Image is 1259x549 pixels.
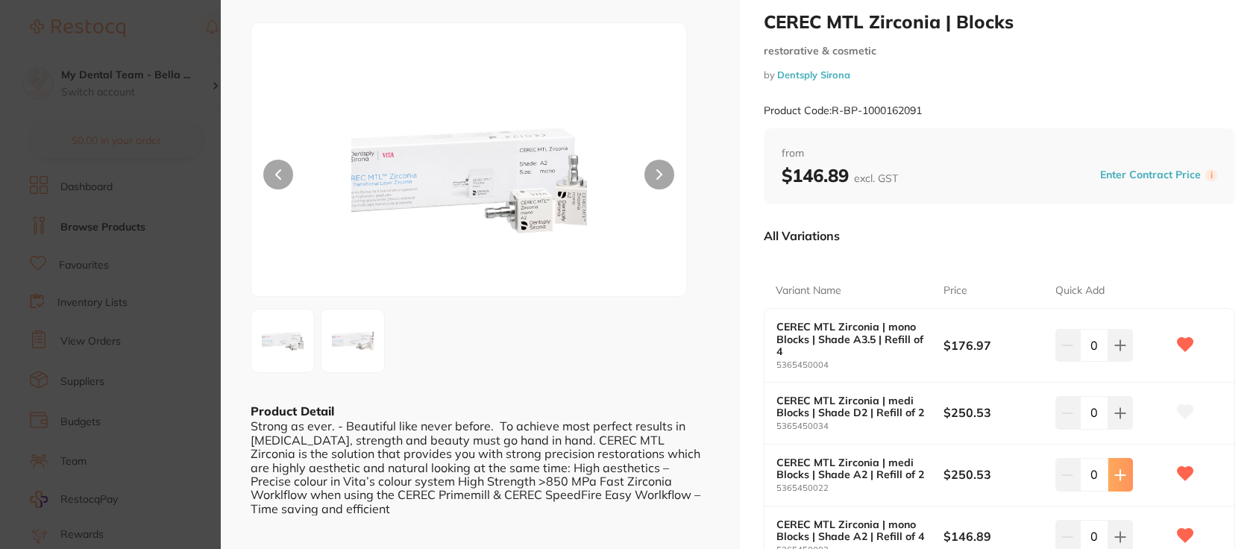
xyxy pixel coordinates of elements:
[251,419,710,515] div: Strong as ever. - Beautiful like never before. To achieve most perfect results in [MEDICAL_DATA],...
[782,146,1217,161] span: from
[1096,168,1205,182] button: Enter Contract Price
[776,457,927,480] b: CEREC MTL Zirconia | medi Blocks | Shade A2 | Refill of 2
[944,528,1044,545] b: $146.89
[48,32,281,256] div: Message content
[944,283,967,298] p: Price
[764,45,1235,57] small: restorative & cosmetic
[48,262,281,275] p: Message from Restocq, sent Just now
[326,314,380,368] img: Zw
[764,69,1235,81] small: by
[776,483,944,493] small: 5365450022
[764,104,922,117] small: Product Code: R-BP-1000162091
[251,404,334,418] b: Product Detail
[776,518,927,542] b: CEREC MTL Zirconia | mono Blocks | Shade A2 | Refill of 4
[1205,169,1217,181] label: i
[776,360,944,370] small: 5365450004
[776,321,927,357] b: CEREC MTL Zirconia | mono Blocks | Shade A3.5 | Refill of 4
[776,395,927,418] b: CEREC MTL Zirconia | medi Blocks | Shade D2 | Refill of 2
[764,228,840,243] p: All Variations
[6,22,292,285] div: message notification from Restocq, Just now. Hi Natasha, This month, AB Orthodontics is offering ...
[782,164,898,186] b: $146.89
[944,337,1044,354] b: $176.97
[776,283,841,298] p: Variant Name
[48,32,281,47] div: Hi [PERSON_NAME],
[854,172,898,185] span: excl. GST
[764,10,1235,33] h2: CEREC MTL Zirconia | Blocks
[944,466,1044,483] b: $250.53
[776,421,944,431] small: 5365450034
[256,314,310,368] img: Zw
[944,404,1044,421] b: $250.53
[1055,283,1105,298] p: Quick Add
[17,36,41,60] img: Profile image for Restocq
[339,60,600,296] img: Zw
[777,69,850,81] a: Dentsply Sirona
